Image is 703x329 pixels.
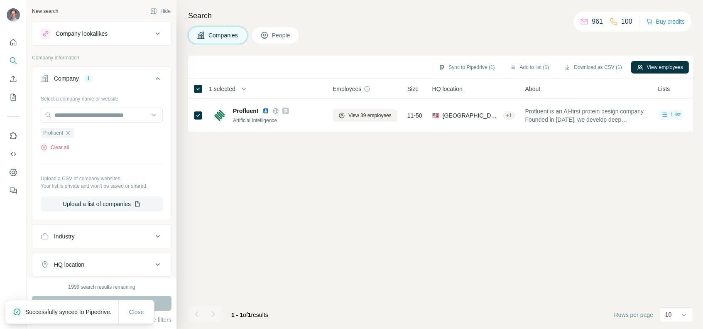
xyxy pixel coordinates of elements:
span: Companies [208,31,239,39]
button: Use Surfe on LinkedIn [7,128,20,143]
span: Profluent [43,129,63,137]
img: Avatar [7,8,20,22]
button: Enrich CSV [7,71,20,86]
button: Add to list (1) [504,61,555,74]
p: 10 [665,310,672,319]
button: Close [123,304,150,319]
button: View 39 employees [333,109,397,122]
span: results [231,312,268,318]
button: Buy credits [646,16,685,27]
p: Company information [32,54,171,61]
span: 1 selected [209,85,235,93]
img: LinkedIn logo [262,108,269,114]
button: View employees [631,61,689,74]
button: Upload a list of companies [41,196,163,211]
div: New search [32,7,58,15]
button: Sync to Pipedrive (1) [433,61,500,74]
p: Upload a CSV of company websites. [41,175,163,182]
span: Profluent is an AI-first protein design company. Founded in [DATE], we develop deep generative mo... [525,107,648,124]
span: 1 [248,312,251,318]
div: HQ location [54,260,84,269]
span: View 39 employees [348,112,392,119]
span: 11-50 [407,111,422,120]
div: Artificial Intelligence [233,117,323,124]
button: Clear all [41,144,69,151]
span: HQ location [432,85,463,93]
div: Company lookalikes [56,29,108,38]
button: Download as CSV (1) [558,61,627,74]
span: [GEOGRAPHIC_DATA], [US_STATE] [443,111,500,120]
span: 🇺🇸 [432,111,439,120]
div: + 1 [503,112,515,119]
p: Successfully synced to Pipedrive. [25,308,118,316]
div: Select a company name or website [41,92,163,103]
span: People [272,31,291,39]
div: Company [54,74,79,83]
img: Logo of Profluent [213,109,226,122]
span: Close [129,308,144,316]
span: Lists [658,85,670,93]
div: Industry [54,232,75,241]
div: 1999 search results remaining [69,283,135,291]
button: Use Surfe API [7,147,20,162]
p: 961 [592,17,603,27]
span: 1 list [671,111,681,118]
p: 100 [621,17,632,27]
button: My lists [7,90,20,105]
button: Dashboard [7,165,20,180]
p: Your list is private and won't be saved or shared. [41,182,163,190]
button: Company lookalikes [32,24,171,44]
span: Size [407,85,419,93]
span: 1 - 1 [231,312,243,318]
span: Rows per page [614,311,653,319]
button: HQ location [32,255,171,275]
button: Industry [32,226,171,246]
span: of [243,312,248,318]
button: Hide [145,5,176,17]
span: Employees [333,85,361,93]
button: Feedback [7,183,20,198]
span: Profluent [233,107,258,115]
button: Search [7,53,20,68]
h4: Search [188,10,693,22]
button: Quick start [7,35,20,50]
button: Company1 [32,69,171,92]
span: About [525,85,541,93]
div: 1 [84,75,93,82]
